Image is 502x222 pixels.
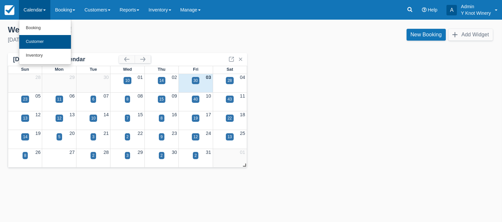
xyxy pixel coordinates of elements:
[92,134,94,140] div: 3
[159,78,164,83] div: 14
[193,134,198,140] div: 12
[126,134,129,140] div: 2
[138,131,143,136] a: 22
[23,134,27,140] div: 14
[407,29,446,41] a: New Booking
[172,131,177,136] a: 23
[193,67,199,72] span: Fri
[70,131,75,136] a: 20
[193,115,198,121] div: 19
[8,36,246,44] div: [DATE]
[5,5,14,15] img: checkfront-main-nav-mini-logo.png
[57,96,61,102] div: 11
[240,112,245,117] a: 18
[35,93,41,99] a: 05
[206,93,211,99] a: 10
[104,131,109,136] a: 21
[23,115,27,121] div: 13
[92,96,94,102] div: 6
[104,150,109,155] a: 28
[138,112,143,117] a: 15
[35,75,41,80] a: 28
[193,96,198,102] div: 40
[160,153,163,158] div: 2
[172,75,177,80] a: 02
[55,67,64,72] span: Mon
[172,150,177,155] a: 30
[448,29,493,41] button: Add Widget
[240,150,245,155] a: 01
[21,67,29,72] span: Sun
[138,75,143,80] a: 01
[194,153,197,158] div: 2
[138,150,143,155] a: 29
[159,96,164,102] div: 15
[206,150,211,155] a: 31
[227,78,232,83] div: 28
[35,131,41,136] a: 19
[13,56,119,63] div: [DATE] Booking Calendar
[227,134,232,140] div: 13
[8,25,246,35] div: Welcome , Admin !
[70,93,75,99] a: 06
[24,153,26,158] div: 8
[91,115,95,121] div: 10
[104,75,109,80] a: 30
[446,5,457,15] div: A
[23,96,27,102] div: 23
[19,35,71,49] a: Customer
[123,67,132,72] span: Wed
[70,75,75,80] a: 29
[126,96,129,102] div: 8
[90,67,97,72] span: Tue
[57,115,61,121] div: 12
[19,49,71,63] a: Inventory
[35,112,41,117] a: 12
[158,67,166,72] span: Thu
[206,75,211,80] a: 03
[461,3,491,10] p: Admin
[193,78,198,83] div: 30
[126,153,129,158] div: 3
[35,150,41,155] a: 26
[240,131,245,136] a: 25
[226,67,233,72] span: Sat
[58,134,60,140] div: 5
[125,78,129,83] div: 10
[19,20,71,65] ul: Calendar
[422,8,427,12] i: Help
[70,150,75,155] a: 27
[240,93,245,99] a: 11
[461,10,491,16] p: Y Knot Winery
[227,96,232,102] div: 43
[92,153,94,158] div: 2
[160,115,163,121] div: 8
[240,75,245,80] a: 04
[104,93,109,99] a: 07
[206,112,211,117] a: 17
[206,131,211,136] a: 24
[104,112,109,117] a: 14
[19,21,71,35] a: Booking
[172,93,177,99] a: 09
[160,134,163,140] div: 9
[126,115,129,121] div: 7
[227,115,232,121] div: 22
[138,93,143,99] a: 08
[172,112,177,117] a: 16
[70,112,75,117] a: 13
[428,7,438,12] span: Help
